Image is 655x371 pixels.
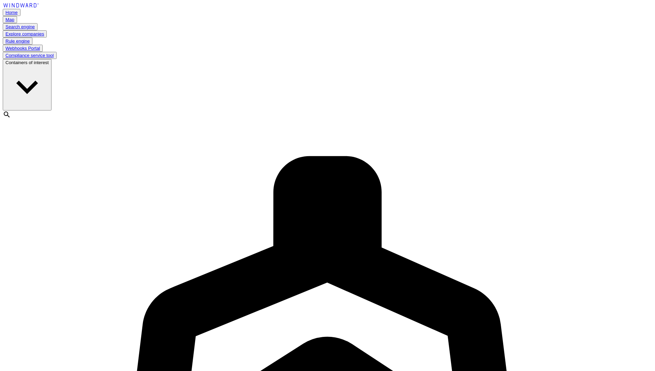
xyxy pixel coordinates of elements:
[5,17,14,22] a: Map
[5,24,35,29] a: Search engine
[5,39,30,44] a: Rule engine
[5,46,40,51] a: Webhooks Portal
[3,38,32,45] button: Rule engine
[3,52,57,59] button: Compliance service tool
[3,9,20,16] button: Home
[5,53,54,58] a: Compliance service tool
[3,59,52,110] button: Containers of interest
[3,23,38,30] button: Search engine
[3,30,47,38] button: Explore companies
[5,31,44,36] a: Explore companies
[3,16,17,23] button: Map
[5,10,18,15] a: Home
[5,60,49,109] span: Containers of interest
[3,45,43,52] button: Webhooks Portal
